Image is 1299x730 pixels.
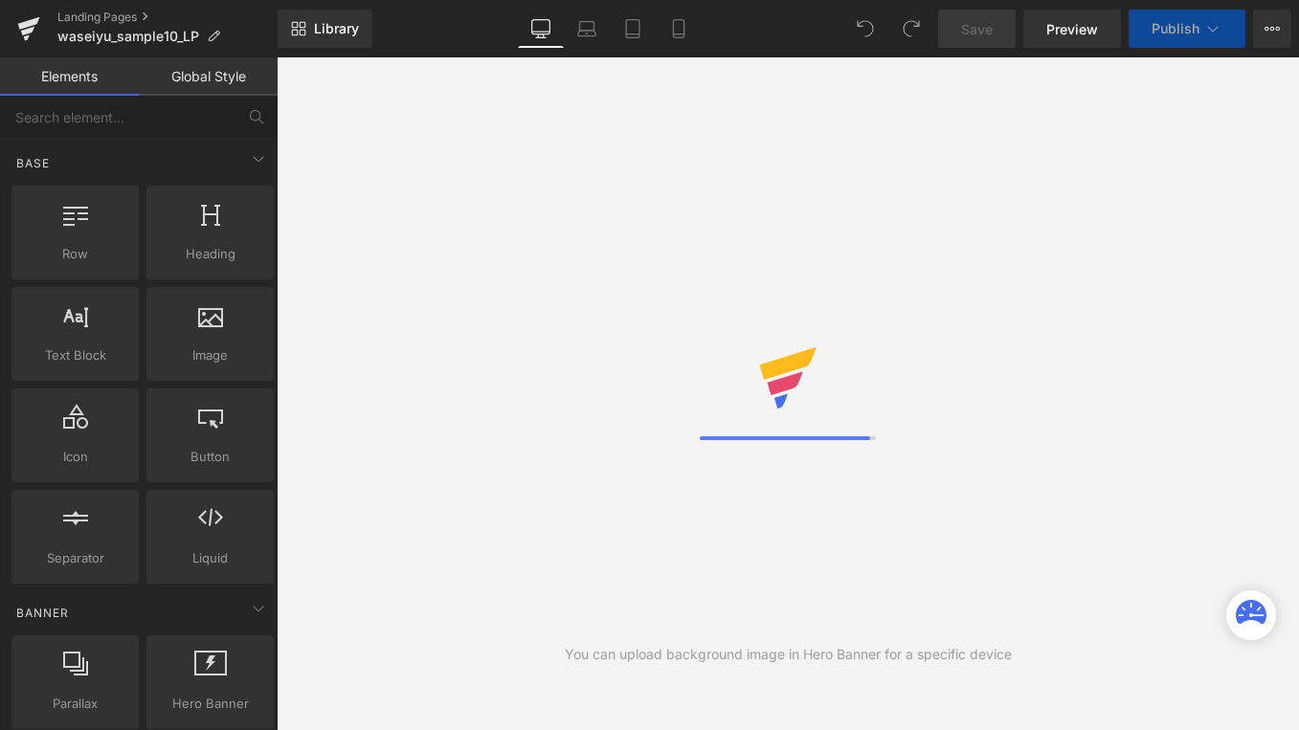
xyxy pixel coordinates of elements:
[57,29,199,44] span: waseiyu_sample10_LP
[17,244,133,264] span: Row
[564,10,610,48] a: Laptop
[656,10,702,48] a: Mobile
[892,10,930,48] button: Redo
[610,10,656,48] a: Tablet
[14,604,71,622] span: Banner
[1129,10,1245,48] button: Publish
[139,57,278,96] a: Global Style
[17,447,133,467] span: Icon
[278,10,372,48] a: New Library
[1253,10,1291,48] button: More
[17,694,133,714] span: Parallax
[846,10,885,48] button: Undo
[152,447,268,467] span: Button
[1152,21,1199,36] span: Publish
[17,345,133,365] span: Text Block
[152,244,268,264] span: Heading
[565,644,1012,665] div: You can upload background image in Hero Banner for a specific device
[14,154,52,172] span: Base
[961,19,993,39] span: Save
[152,694,268,714] span: Hero Banner
[17,548,133,568] span: Separator
[518,10,564,48] a: Desktop
[314,20,359,37] span: Library
[1023,10,1121,48] a: Preview
[152,548,268,568] span: Liquid
[1046,19,1098,39] span: Preview
[152,345,268,365] span: Image
[57,10,278,25] a: Landing Pages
